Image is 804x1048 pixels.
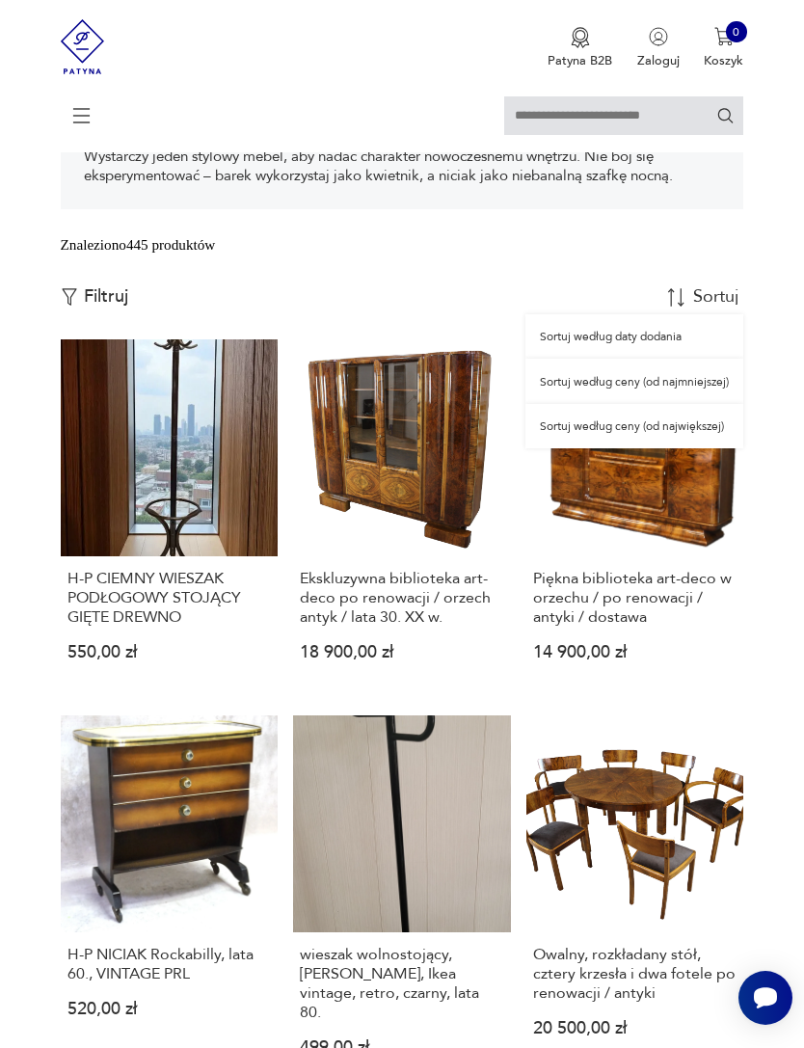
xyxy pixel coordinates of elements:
div: Sortuj według daty dodania [693,288,741,306]
p: Wystarczy jeden stylowy mebel, aby nadać charakter nowoczesnemu wnętrzu. Nie bój się eksperymento... [84,148,721,186]
div: 0 [726,21,747,42]
p: 550,00 zł [67,646,271,660]
p: Filtruj [84,286,128,308]
img: Ikona koszyka [714,27,734,46]
p: 520,00 zł [67,1003,271,1017]
p: Zaloguj [637,52,680,69]
button: Zaloguj [637,27,680,69]
button: Filtruj [61,286,128,308]
h3: wieszak wolnostojący, [PERSON_NAME], Ikea vintage, retro, czarny, lata 80. [300,945,503,1022]
a: H-P CIEMNY WIESZAK PODŁOGOWY STOJĄCY GIĘTE DREWNOH-P CIEMNY WIESZAK PODŁOGOWY STOJĄCY GIĘTE DREWN... [61,339,279,690]
p: 18 900,00 zł [300,646,503,660]
img: Ikona medalu [571,27,590,48]
a: Ikona medaluPatyna B2B [548,27,612,69]
h3: H-P CIEMNY WIESZAK PODŁOGOWY STOJĄCY GIĘTE DREWNO [67,569,271,627]
div: Sortuj według daty dodania [525,314,743,359]
div: Sortuj według ceny (od najmniejszej) [525,359,743,403]
button: 0Koszyk [704,27,743,69]
h3: Piękna biblioteka art-deco w orzechu / po renowacji / antyki / dostawa [533,569,737,627]
img: Sort Icon [667,288,685,307]
h3: Ekskluzywna biblioteka art-deco po renowacji / orzech antyk / lata 30. XX w. [300,569,503,627]
p: Patyna B2B [548,52,612,69]
h3: H-P NICIAK Rockabilly, lata 60., VINTAGE PRL [67,945,271,983]
div: Znaleziono 445 produktów [61,234,216,255]
a: Ekskluzywna biblioteka art-deco po renowacji / orzech antyk / lata 30. XX w.Ekskluzywna bibliotek... [293,339,511,690]
img: Ikonka użytkownika [649,27,668,46]
button: Szukaj [716,106,735,124]
a: Piękna biblioteka art-deco w orzechu / po renowacji / antyki / dostawaPiękna biblioteka art-deco ... [526,339,744,690]
p: 20 500,00 zł [533,1022,737,1036]
img: Ikonka filtrowania [61,288,78,306]
iframe: Smartsupp widget button [738,971,792,1025]
div: Sortuj według ceny (od największej) [525,404,743,448]
p: 14 900,00 zł [533,646,737,660]
h3: Owalny, rozkładany stół, cztery krzesła i dwa fotele po renowacji / antyki [533,945,737,1003]
p: Koszyk [704,52,743,69]
button: Patyna B2B [548,27,612,69]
